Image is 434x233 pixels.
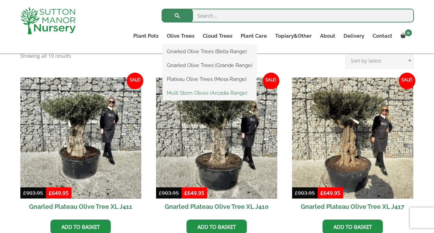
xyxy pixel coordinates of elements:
h2: Gnarled Plateau Olive Tree XL J417 [292,199,413,214]
bdi: 903.95 [159,189,179,196]
span: £ [159,189,162,196]
a: Cloud Trees [199,31,237,41]
a: About [316,31,339,41]
h2: Gnarled Plateau Olive Tree XL J411 [20,199,142,214]
span: £ [23,189,26,196]
span: Sale! [399,73,415,89]
a: Olive Trees [163,31,199,41]
bdi: 649.95 [49,189,69,196]
img: logo [20,7,76,34]
bdi: 903.95 [295,189,315,196]
a: Multi Stem Olives (Arcadia Range) [163,88,257,98]
select: Shop order [345,52,414,69]
a: Sale! Gnarled Plateau Olive Tree XL J411 [20,77,142,214]
span: Sale! [127,73,143,89]
a: Gnarled Olive Trees (Grande Range) [163,60,257,71]
a: 0 [396,31,414,41]
span: Sale! [263,73,279,89]
a: Gnarled Olive Trees (Bella Range) [163,46,257,57]
input: Search... [162,9,414,22]
img: Gnarled Plateau Olive Tree XL J411 [20,77,142,199]
bdi: 649.95 [320,189,340,196]
a: Sale! Gnarled Plateau Olive Tree XL J417 [292,77,413,214]
a: Plant Pots [129,31,163,41]
a: Topiary&Other [271,31,316,41]
a: Sale! Gnarled Plateau Olive Tree XL J410 [156,77,277,214]
bdi: 903.95 [23,189,43,196]
span: £ [320,189,324,196]
a: Delivery [339,31,368,41]
img: Gnarled Plateau Olive Tree XL J410 [156,77,277,199]
span: £ [295,189,298,196]
span: £ [49,189,52,196]
p: Showing all 10 results [20,52,71,60]
span: 0 [405,29,412,36]
a: Plant Care [237,31,271,41]
h2: Gnarled Plateau Olive Tree XL J410 [156,199,277,214]
span: £ [184,189,187,196]
bdi: 649.95 [184,189,204,196]
a: Plateau Olive Trees (Mesa Range) [163,74,257,84]
a: Contact [368,31,396,41]
img: Gnarled Plateau Olive Tree XL J417 [292,77,413,199]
